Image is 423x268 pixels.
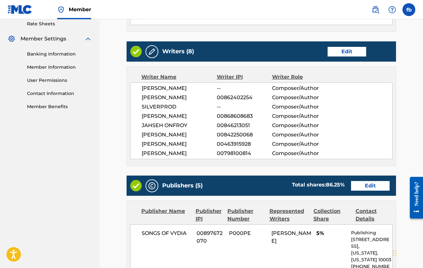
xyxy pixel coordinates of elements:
span: 00862402254 [217,94,272,101]
h5: Writers (8) [162,48,194,55]
img: Member Settings [8,35,15,43]
img: Valid [130,46,142,57]
div: Writer Name [141,73,217,81]
img: help [388,6,396,13]
span: [PERSON_NAME] [142,131,217,139]
a: User Permissions [27,77,92,84]
a: Banking Information [27,51,92,57]
span: [PERSON_NAME] [142,140,217,148]
div: Contact Details [356,207,392,223]
span: Composer/Author [272,140,322,148]
span: Composer/Author [272,103,322,111]
span: 00798100814 [217,150,272,157]
p: Publishing [351,229,392,236]
a: Rate Sheets [27,21,92,27]
span: Member [69,6,91,13]
p: [STREET_ADDRESS], [351,236,392,250]
span: Composer/Author [272,84,322,92]
div: Help [386,3,399,16]
span: -- [217,84,272,92]
span: 00463915928 [217,140,272,148]
iframe: Resource Center [405,170,423,225]
span: Composer/Author [272,122,322,129]
iframe: Chat Widget [391,237,423,268]
span: 00842250068 [217,131,272,139]
span: SILVERPROD [142,103,217,111]
div: Drag [393,244,397,263]
span: Composer/Author [272,112,322,120]
span: Composer/Author [272,131,322,139]
span: JAHSEH ONFROY [142,122,217,129]
div: Total shares: [292,181,345,189]
span: P000PE [229,229,267,237]
div: Writer Role [272,73,322,81]
span: [PERSON_NAME] [271,230,311,244]
span: Member Settings [21,35,66,43]
span: SONGS OF VYDIA [142,229,192,237]
a: Edit [351,181,390,191]
a: Member Information [27,64,92,71]
span: [PERSON_NAME] [142,94,217,101]
a: Edit [328,47,366,56]
img: Writers [148,48,156,56]
img: Publishers [148,182,156,190]
img: Valid [130,180,142,191]
span: [PERSON_NAME] [142,150,217,157]
span: Composer/Author [272,94,322,101]
img: expand [84,35,92,43]
span: 86.25 % [326,182,345,188]
div: Collection Share [313,207,350,223]
span: 00868608683 [217,112,272,120]
span: 00897672070 [197,229,224,245]
a: Public Search [369,3,382,16]
a: Contact Information [27,90,92,97]
div: Publisher IPI [196,207,223,223]
span: [PERSON_NAME] [142,112,217,120]
span: 5% [316,229,347,237]
h5: Publishers (5) [162,182,203,189]
span: 00846213051 [217,122,272,129]
div: User Menu [402,3,415,16]
span: [PERSON_NAME] [142,84,217,92]
a: Member Benefits [27,103,92,110]
div: Publisher Number [227,207,264,223]
div: Writer IPI [217,73,272,81]
p: [US_STATE], [US_STATE] 10003 [351,250,392,263]
img: search [372,6,379,13]
img: Top Rightsholder [57,6,65,13]
img: MLC Logo [8,5,32,14]
span: -- [217,103,272,111]
div: Represented Writers [269,207,309,223]
div: Publisher Name [141,207,191,223]
span: Composer/Author [272,150,322,157]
